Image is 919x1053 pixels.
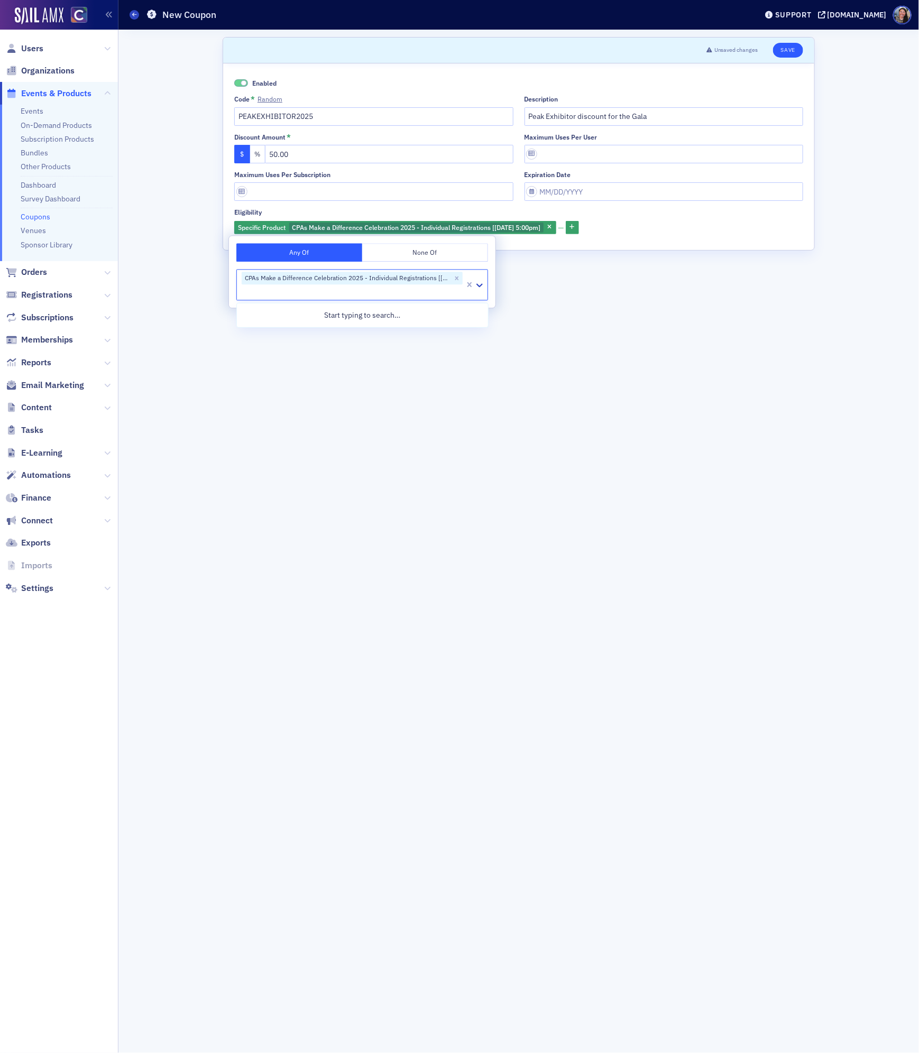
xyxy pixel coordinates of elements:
[21,402,52,413] span: Content
[21,121,92,130] a: On-Demand Products
[21,424,43,436] span: Tasks
[234,95,250,103] div: Code
[6,334,73,346] a: Memberships
[525,182,804,201] input: MM/DD/YYYY
[21,43,43,54] span: Users
[21,515,53,526] span: Connect
[6,312,73,324] a: Subscriptions
[21,469,71,481] span: Automations
[21,162,71,171] a: Other Products
[234,133,286,141] div: Discount Amount
[21,447,62,459] span: E-Learning
[6,380,84,391] a: Email Marketing
[775,10,812,20] div: Support
[6,402,52,413] a: Content
[21,212,50,221] a: Coupons
[250,145,266,163] button: %
[21,334,73,346] span: Memberships
[21,240,72,250] a: Sponsor Library
[21,583,53,594] span: Settings
[6,88,91,99] a: Events & Products
[258,95,282,103] button: Code*
[21,148,48,158] a: Bundles
[21,88,91,99] span: Events & Products
[6,266,47,278] a: Orders
[6,537,51,549] a: Exports
[21,134,94,144] a: Subscription Products
[525,171,571,179] div: Expiration date
[21,560,52,571] span: Imports
[6,469,71,481] a: Automations
[63,7,87,25] a: View Homepage
[237,306,488,325] div: Start typing to search…
[251,95,255,103] abbr: This field is required
[893,6,912,24] span: Profile
[714,46,758,54] span: Unsaved changes
[287,133,291,141] abbr: This field is required
[6,583,53,594] a: Settings
[21,492,51,504] span: Finance
[234,171,330,179] div: Maximum uses per subscription
[234,79,248,87] span: Enabled
[6,560,52,571] a: Imports
[21,194,80,204] a: Survey Dashboard
[525,95,558,103] div: Description
[6,289,72,301] a: Registrations
[6,447,62,459] a: E-Learning
[71,7,87,23] img: SailAMX
[292,223,540,232] span: CPAs Make a Difference Celebration 2025 - Individual Registrations [[DATE] 5:00pm]
[21,65,75,77] span: Organizations
[21,312,73,324] span: Subscriptions
[451,272,463,285] div: Remove CPAs Make a Difference Celebration 2025 - Individual Registrations [11/13/2025 5:00pm]
[21,357,51,368] span: Reports
[6,515,53,526] a: Connect
[21,380,84,391] span: Email Marketing
[6,43,43,54] a: Users
[21,226,46,235] a: Venues
[6,492,51,504] a: Finance
[6,65,75,77] a: Organizations
[21,289,72,301] span: Registrations
[242,272,451,285] div: CPAs Make a Difference Celebration 2025 - Individual Registrations [[DATE] 5:00pm]
[362,244,488,262] button: None Of
[162,8,216,21] h1: New Coupon
[6,357,51,368] a: Reports
[21,106,43,116] a: Events
[234,145,250,163] button: $
[15,7,63,24] img: SailAMX
[21,180,56,190] a: Dashboard
[525,133,598,141] div: Maximum uses per user
[6,424,43,436] a: Tasks
[265,145,513,163] input: 0.00
[234,221,556,234] div: CPAs Make a Difference Celebration 2025 - Individual Registrations [11/13/2025 5:00pm]
[234,208,262,216] div: Eligibility
[21,266,47,278] span: Orders
[252,79,277,87] span: Enabled
[236,244,362,262] button: Any Of
[828,10,887,20] div: [DOMAIN_NAME]
[818,11,890,19] button: [DOMAIN_NAME]
[773,43,803,58] button: Save
[21,537,51,549] span: Exports
[238,223,286,232] span: Specific Product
